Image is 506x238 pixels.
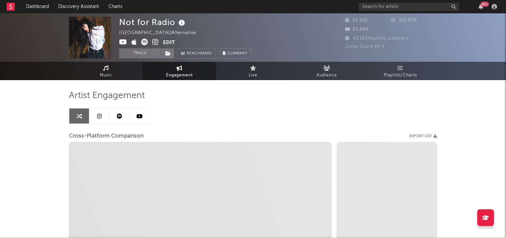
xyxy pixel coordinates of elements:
span: 212,970 [391,18,417,23]
span: Live [249,71,257,79]
span: Cross-Platform Comparison [69,132,144,140]
a: Engagement [143,62,216,80]
button: Edit [163,39,175,47]
span: 42,183 Monthly Listeners [345,36,409,41]
a: Music [69,62,143,80]
button: Summary [219,48,251,58]
input: Search for artists [359,3,459,11]
span: Engagement [166,71,193,79]
div: [GEOGRAPHIC_DATA] | Alternative [119,29,204,37]
span: Benchmark [187,50,212,58]
span: 63,800 [345,27,369,32]
button: 99+ [479,4,483,9]
span: 57,925 [345,18,368,23]
div: 99 + [481,2,489,7]
button: Track [119,48,161,58]
a: Playlists/Charts [363,62,437,80]
span: Playlists/Charts [384,71,417,79]
span: Artist Engagement [69,92,145,100]
a: Audience [290,62,363,80]
span: Music [100,71,112,79]
div: Not for Radio [119,17,187,28]
span: Jump Score: 83.4 [345,44,385,49]
span: Summary [228,52,247,55]
a: Benchmark [177,48,216,58]
span: Audience [317,71,337,79]
a: Live [216,62,290,80]
button: Export CSV [409,134,437,138]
